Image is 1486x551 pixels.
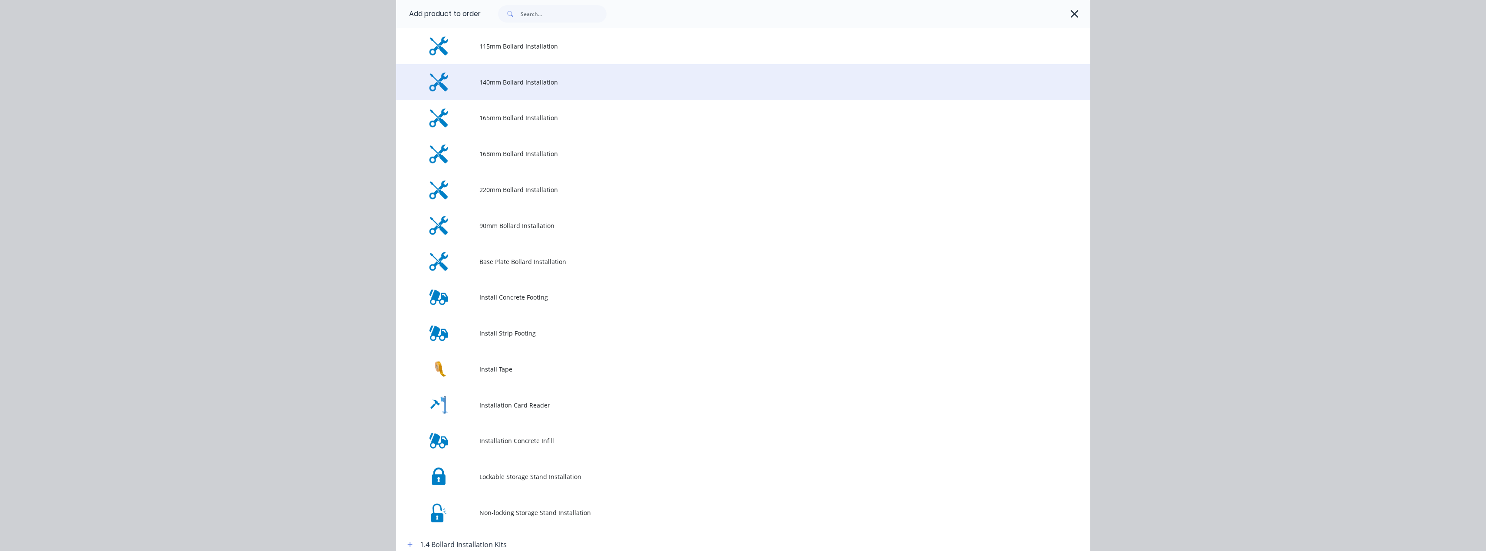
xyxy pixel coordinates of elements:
[479,508,968,517] span: Non-locking Storage Stand Installation
[479,257,968,266] span: Base Plate Bollard Installation
[479,149,968,158] span: 168mm Bollard Installation
[479,472,968,481] span: Lockable Storage Stand Installation
[479,436,968,445] span: Installation Concrete Infill
[479,329,968,338] span: Install Strip Footing
[420,539,507,550] div: 1.4 Bollard Installation Kits
[479,401,968,410] span: Installation Card Reader
[479,221,968,230] span: 90mm Bollard Installation
[521,5,607,23] input: Search...
[479,365,968,374] span: Install Tape
[479,78,968,87] span: 140mm Bollard Installation
[479,113,968,122] span: 165mm Bollard Installation
[479,42,968,51] span: 115mm Bollard Installation
[479,293,968,302] span: Install Concrete Footing
[479,185,968,194] span: 220mm Bollard Installation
